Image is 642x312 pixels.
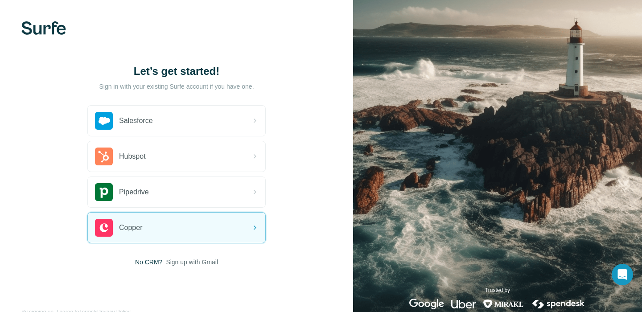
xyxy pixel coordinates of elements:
p: Trusted by [485,286,510,294]
img: Surfe's logo [21,21,66,35]
img: salesforce's logo [95,112,113,130]
img: spendesk's logo [531,299,586,309]
span: Copper [119,222,142,233]
span: No CRM? [135,258,162,267]
div: Open Intercom Messenger [612,264,633,285]
h1: Let’s get started! [87,64,266,78]
img: uber's logo [451,299,476,309]
button: Sign up with Gmail [166,258,218,267]
img: google's logo [409,299,444,309]
p: Sign in with your existing Surfe account if you have one. [99,82,254,91]
img: mirakl's logo [483,299,524,309]
img: pipedrive's logo [95,183,113,201]
span: Pipedrive [119,187,149,197]
img: copper's logo [95,219,113,237]
span: Hubspot [119,151,146,162]
span: Salesforce [119,115,153,126]
img: hubspot's logo [95,148,113,165]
